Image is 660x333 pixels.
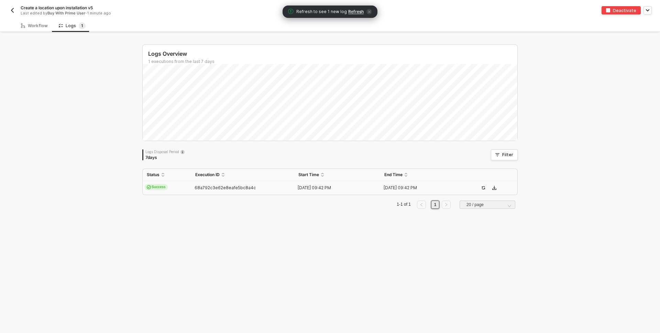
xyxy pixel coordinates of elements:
li: Previous Page [416,201,427,209]
div: Last edited by - 1 minute ago [21,11,314,16]
span: Execution ID [195,172,220,178]
div: Page Size [460,201,515,212]
li: 1-1 of 1 [396,201,412,209]
span: right [444,203,448,207]
button: Filter [491,149,518,160]
span: End Time [384,172,403,178]
span: Success [145,184,168,190]
span: icon-download [492,186,496,190]
span: icon-success-page [481,186,485,190]
span: Refresh [348,9,364,14]
a: 1 [432,201,439,208]
span: 68a792c3e62e8eafe5bc8a4c [195,185,256,190]
span: left [419,203,423,207]
button: left [417,201,426,209]
span: Create a location upon installation v5 [21,5,93,11]
button: right [442,201,451,209]
button: back [8,6,16,14]
th: Status [143,169,191,181]
button: deactivateDeactivate [602,6,641,14]
span: 20 / page [466,200,511,210]
li: 1 [431,201,439,209]
span: Status [147,172,159,178]
img: deactivate [606,8,610,12]
div: Workflow [21,23,48,29]
div: Logs Disposal Period [145,149,185,154]
div: Deactivate [613,8,636,13]
div: Logs [59,22,86,29]
sup: 1 [79,22,86,29]
span: Start Time [298,172,319,178]
span: icon-exclamation [288,9,294,14]
div: Filter [502,152,513,158]
span: 1 [81,23,83,28]
th: Execution ID [191,169,294,181]
div: 1 executions from the last 7 days [148,59,517,64]
div: [DATE] 09:42 PM [294,185,375,191]
div: 7 days [145,155,185,160]
th: Start Time [294,169,380,181]
li: Next Page [441,201,452,209]
span: Refresh to see 1 new log [296,9,347,15]
span: icon-cards [147,185,151,189]
div: Logs Overview [148,50,517,57]
input: Page Size [464,201,511,208]
th: End Time [380,169,466,181]
span: Buy With Prime User [47,11,85,15]
span: icon-close [366,9,372,14]
div: [DATE] 09:42 PM [380,185,461,191]
img: back [10,8,15,13]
